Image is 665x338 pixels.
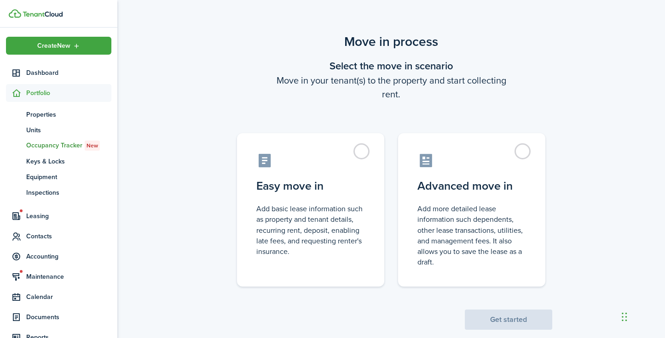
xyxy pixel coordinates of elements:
[6,37,111,55] button: Open menu
[26,110,111,119] span: Properties
[256,203,365,257] control-radio-card-description: Add basic lease information such as property and tenant details, recurring rent, deposit, enablin...
[37,43,70,49] span: Create New
[417,178,526,194] control-radio-card-title: Advanced move in
[87,141,98,150] span: New
[6,169,111,185] a: Equipment
[619,294,665,338] iframe: Chat Widget
[417,203,526,267] control-radio-card-description: Add more detailed lease information such dependents, other lease transactions, utilities, and man...
[26,172,111,182] span: Equipment
[230,32,552,51] scenario-title: Move in process
[622,303,627,331] div: Drag
[26,252,111,261] span: Accounting
[9,9,21,18] img: TenantCloud
[26,211,111,221] span: Leasing
[6,138,111,153] a: Occupancy TrackerNew
[6,153,111,169] a: Keys & Locks
[230,58,552,73] wizard-step-header-title: Select the move in scenario
[6,107,111,122] a: Properties
[26,312,111,322] span: Documents
[23,11,63,17] img: TenantCloud
[26,292,111,302] span: Calendar
[26,141,111,151] span: Occupancy Tracker
[26,157,111,166] span: Keys & Locks
[26,231,111,241] span: Contacts
[26,272,111,282] span: Maintenance
[26,125,111,135] span: Units
[6,122,111,138] a: Units
[26,68,111,78] span: Dashboard
[26,88,111,98] span: Portfolio
[26,188,111,197] span: Inspections
[256,178,365,194] control-radio-card-title: Easy move in
[230,73,552,101] wizard-step-header-description: Move in your tenant(s) to the property and start collecting rent.
[6,64,111,82] a: Dashboard
[6,185,111,200] a: Inspections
